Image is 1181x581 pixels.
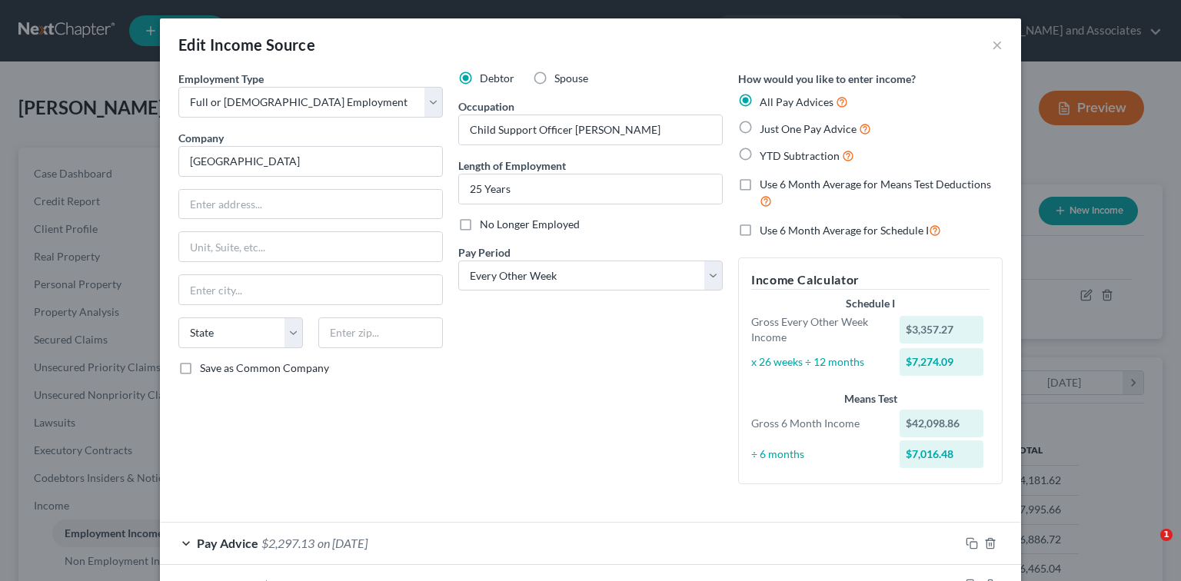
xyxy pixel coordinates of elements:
[318,536,368,550] span: on [DATE]
[458,158,566,174] label: Length of Employment
[458,246,511,259] span: Pay Period
[760,95,833,108] span: All Pay Advices
[744,447,892,462] div: ÷ 6 months
[459,174,722,204] input: ex: 2 years
[197,536,258,550] span: Pay Advice
[458,98,514,115] label: Occupation
[760,178,991,191] span: Use 6 Month Average for Means Test Deductions
[318,317,443,348] input: Enter zip...
[480,217,580,231] span: No Longer Employed
[744,354,892,370] div: x 26 weeks ÷ 12 months
[459,115,722,144] input: --
[744,416,892,431] div: Gross 6 Month Income
[900,410,984,437] div: $42,098.86
[900,440,984,468] div: $7,016.48
[751,271,990,290] h5: Income Calculator
[178,131,224,144] span: Company
[738,71,916,87] label: How would you like to enter income?
[744,314,892,345] div: Gross Every Other Week Income
[179,190,442,219] input: Enter address...
[760,122,857,135] span: Just One Pay Advice
[178,72,264,85] span: Employment Type
[1129,529,1166,566] iframe: Intercom live chat
[751,296,990,311] div: Schedule I
[178,34,315,55] div: Edit Income Source
[261,536,314,550] span: $2,297.13
[480,71,514,85] span: Debtor
[179,275,442,304] input: Enter city...
[900,316,984,344] div: $3,357.27
[760,149,840,162] span: YTD Subtraction
[1160,529,1173,541] span: 1
[200,361,329,374] span: Save as Common Company
[900,348,984,376] div: $7,274.09
[554,71,588,85] span: Spouse
[760,224,929,237] span: Use 6 Month Average for Schedule I
[992,35,1003,54] button: ×
[178,146,443,177] input: Search company by name...
[179,232,442,261] input: Unit, Suite, etc...
[751,391,990,407] div: Means Test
